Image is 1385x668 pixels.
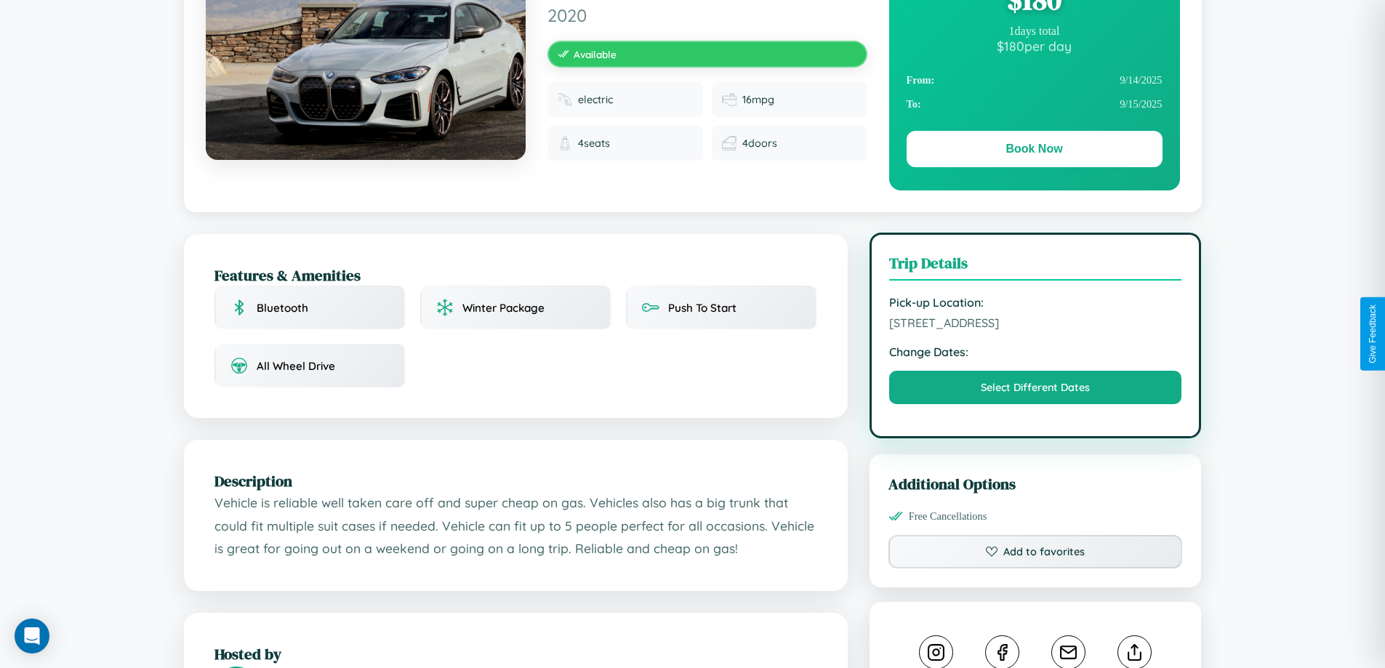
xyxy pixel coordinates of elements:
img: Doors [722,136,736,150]
button: Select Different Dates [889,371,1182,404]
span: Available [574,48,617,60]
span: [STREET_ADDRESS] [889,315,1182,330]
div: 1 days total [907,25,1163,38]
span: Push To Start [668,301,736,315]
div: 9 / 14 / 2025 [907,68,1163,92]
span: Bluetooth [257,301,308,315]
button: Book Now [907,131,1163,167]
strong: Change Dates: [889,345,1182,359]
span: 4 doors [742,137,777,150]
h2: Hosted by [214,643,817,664]
img: Seats [558,136,572,150]
span: electric [578,93,613,106]
h3: Trip Details [889,252,1182,281]
div: Give Feedback [1368,305,1378,363]
div: $ 180 per day [907,38,1163,54]
strong: To: [907,98,921,110]
p: Vehicle is reliable well taken care off and super cheap on gas. Vehicles also has a big trunk tha... [214,491,817,560]
strong: Pick-up Location: [889,295,1182,310]
h3: Additional Options [888,473,1183,494]
strong: From: [907,74,935,86]
span: Winter Package [462,301,545,315]
img: Fuel type [558,92,572,107]
button: Add to favorites [888,535,1183,568]
img: Fuel efficiency [722,92,736,107]
span: 16 mpg [742,93,774,106]
div: Open Intercom Messenger [15,619,49,653]
h2: Features & Amenities [214,265,817,286]
span: All Wheel Drive [257,359,335,373]
h2: Description [214,470,817,491]
span: Free Cancellations [909,510,987,523]
span: 2020 [547,4,867,26]
span: 4 seats [578,137,610,150]
div: 9 / 15 / 2025 [907,92,1163,116]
